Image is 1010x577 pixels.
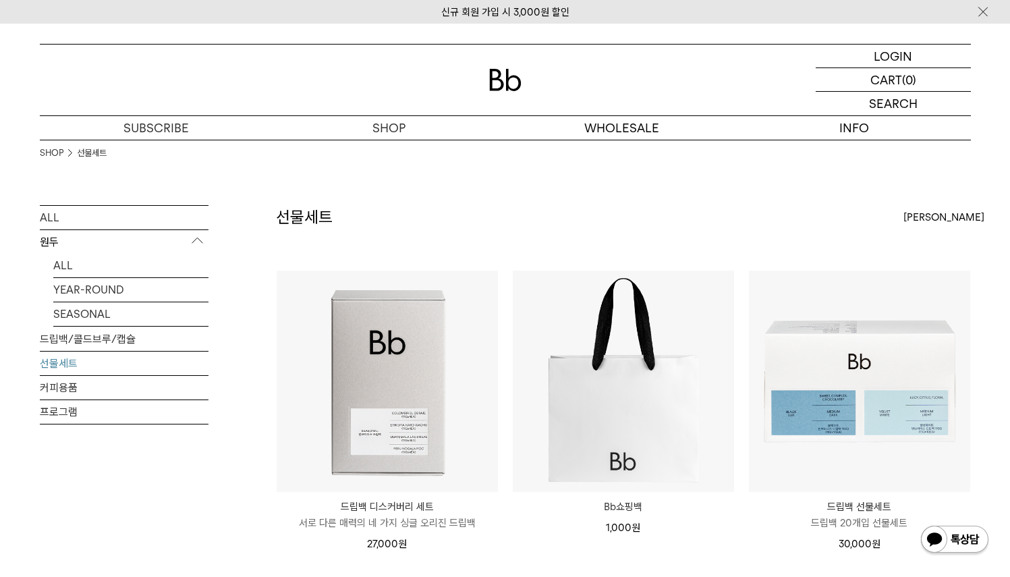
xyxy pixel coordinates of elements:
[40,230,208,254] p: 원두
[513,271,734,492] img: Bb쇼핑백
[53,254,208,277] a: ALL
[40,352,208,375] a: 선물세트
[398,538,407,550] span: 원
[40,400,208,424] a: 프로그램
[749,499,970,531] a: 드립백 선물세트 드립백 20개입 선물세트
[277,499,498,515] p: 드립백 디스커버리 세트
[505,116,738,140] p: WHOLESALE
[441,6,569,18] a: 신규 회원 가입 시 3,000원 할인
[869,92,918,115] p: SEARCH
[874,45,912,67] p: LOGIN
[513,499,734,515] a: Bb쇼핑백
[816,68,971,92] a: CART (0)
[632,522,640,534] span: 원
[277,271,498,492] img: 드립백 디스커버리 세트
[40,206,208,229] a: ALL
[749,515,970,531] p: 드립백 20개입 선물세트
[276,206,333,229] h2: 선물세트
[40,327,208,351] a: 드립백/콜드브루/캡슐
[738,116,971,140] p: INFO
[53,302,208,326] a: SEASONAL
[489,69,522,91] img: 로고
[870,68,902,91] p: CART
[277,499,498,531] a: 드립백 디스커버리 세트 서로 다른 매력의 네 가지 싱글 오리진 드립백
[903,209,984,225] span: [PERSON_NAME]
[872,538,880,550] span: 원
[77,146,107,160] a: 선물세트
[920,524,990,557] img: 카카오톡 채널 1:1 채팅 버튼
[606,522,640,534] span: 1,000
[273,116,505,140] a: SHOP
[749,499,970,515] p: 드립백 선물세트
[40,376,208,400] a: 커피용품
[902,68,916,91] p: (0)
[367,538,407,550] span: 27,000
[53,278,208,302] a: YEAR-ROUND
[40,146,63,160] a: SHOP
[277,515,498,531] p: 서로 다른 매력의 네 가지 싱글 오리진 드립백
[749,271,970,492] img: 드립백 선물세트
[839,538,880,550] span: 30,000
[816,45,971,68] a: LOGIN
[40,116,273,140] a: SUBSCRIBE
